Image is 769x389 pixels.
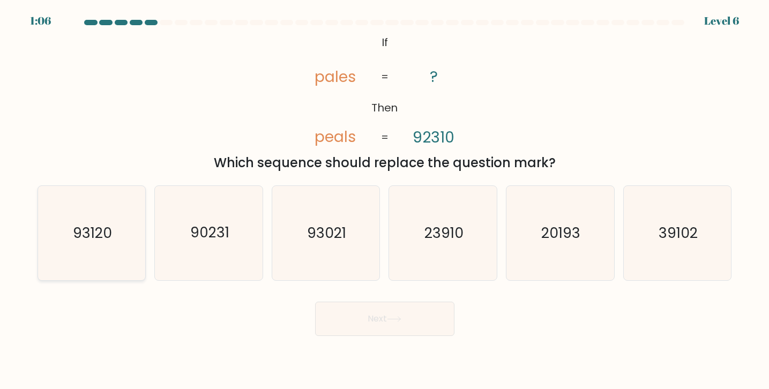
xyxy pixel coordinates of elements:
[371,100,398,115] tspan: Then
[659,223,698,243] text: 39102
[307,223,346,243] text: 93021
[315,66,356,87] tspan: pales
[542,223,581,243] text: 20193
[704,13,739,29] div: Level 6
[382,35,388,50] tspan: If
[424,223,464,243] text: 23910
[190,223,229,243] text: 90231
[44,153,726,173] div: Which sequence should replace the question mark?
[315,126,356,148] tspan: peals
[290,32,480,149] svg: @import url('[URL][DOMAIN_NAME]);
[413,126,454,148] tspan: 92310
[381,130,389,145] tspan: =
[381,69,389,84] tspan: =
[73,223,112,243] text: 93120
[30,13,51,29] div: 1:06
[430,66,438,87] tspan: ?
[315,302,454,336] button: Next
